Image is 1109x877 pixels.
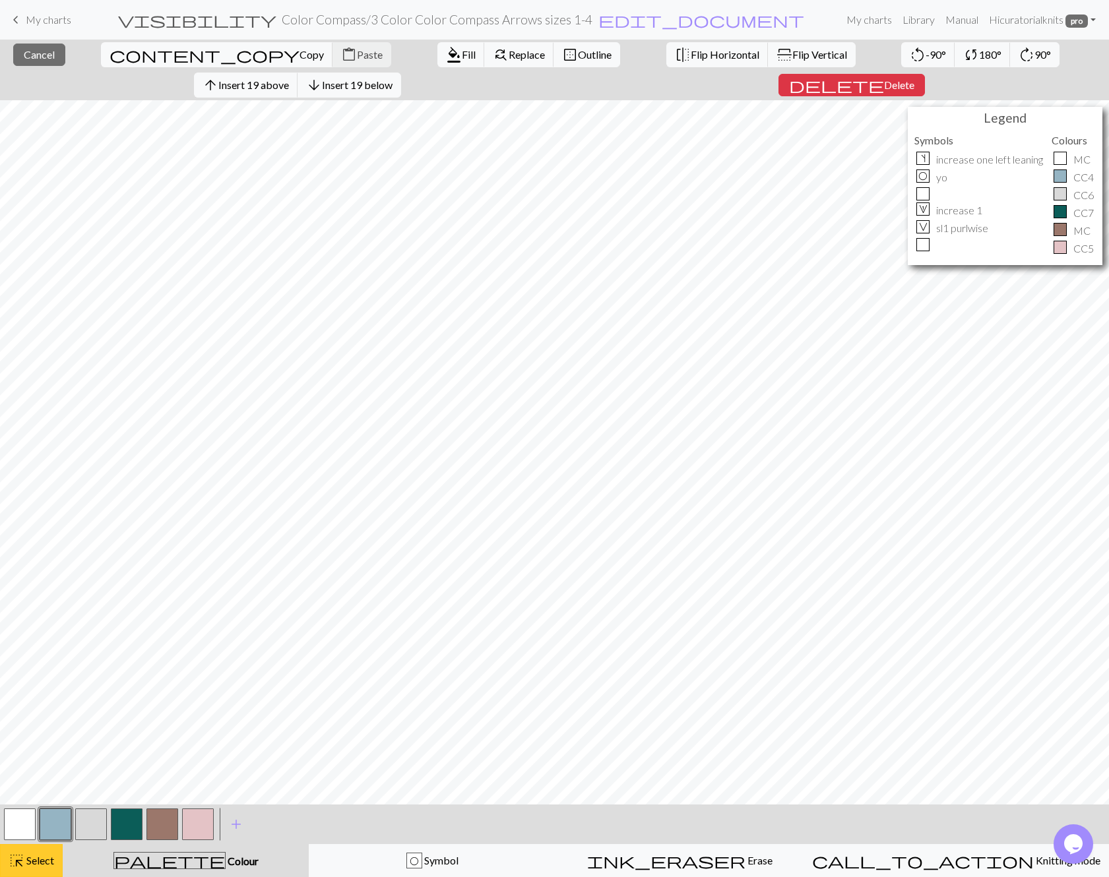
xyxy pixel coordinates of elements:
[422,854,459,866] span: Symbol
[897,7,940,33] a: Library
[1019,45,1034,64] span: rotate_right
[26,13,71,26] span: My charts
[768,42,856,67] button: Flip Vertical
[955,42,1011,67] button: 180°
[916,220,930,233] div: V
[916,202,930,216] div: 1
[226,855,259,867] span: Colour
[789,76,884,94] span: delete
[462,48,476,61] span: Fill
[916,152,930,165] div: s
[24,48,55,61] span: Cancel
[936,202,982,218] p: increase 1
[587,851,745,870] span: ink_eraser
[963,45,979,64] span: sync
[691,48,759,61] span: Flip Horizontal
[1065,15,1088,28] span: pro
[509,48,545,61] span: Replace
[101,42,333,67] button: Copy
[1073,223,1091,239] p: MC
[437,42,485,67] button: Fill
[228,815,244,833] span: add
[554,42,620,67] button: Outline
[936,152,1043,167] p: increase one left leaning
[979,48,1001,61] span: 180°
[484,42,554,67] button: Replace
[1054,824,1096,864] iframe: chat widget
[110,45,300,64] span: content_copy
[446,45,462,64] span: format_color_fill
[493,45,509,64] span: find_replace
[218,78,289,91] span: Insert 19 above
[298,73,401,98] button: Insert 19 below
[841,7,897,33] a: My charts
[282,12,592,27] h2: Color Compass / 3 Color Color Compass Arrows sizes 1-4
[309,844,556,877] button: O Symbol
[9,851,24,870] span: highlight_alt
[926,48,946,61] span: -90°
[812,851,1034,870] span: call_to_action
[8,9,71,31] a: My charts
[775,47,794,63] span: flip
[901,42,955,67] button: -90°
[984,7,1101,33] a: Hicuratorialknits pro
[1034,854,1100,866] span: Knitting mode
[118,11,276,29] span: visibility
[63,844,309,877] button: Colour
[1052,134,1096,146] h5: Colours
[916,169,930,183] div: O
[884,78,914,91] span: Delete
[940,7,984,33] a: Manual
[1073,152,1091,167] p: MC
[578,48,612,61] span: Outline
[666,42,769,67] button: Flip Horizontal
[562,45,578,64] span: border_outer
[745,854,773,866] span: Erase
[804,844,1109,877] button: Knitting mode
[1010,42,1060,67] button: 90°
[24,854,54,866] span: Select
[322,78,393,91] span: Insert 19 below
[1073,205,1094,221] p: CC7
[911,110,1099,125] h4: Legend
[1034,48,1051,61] span: 90°
[556,844,804,877] button: Erase
[194,73,298,98] button: Insert 19 above
[1073,187,1094,203] p: CC6
[8,11,24,29] span: keyboard_arrow_left
[1073,169,1094,185] p: CC4
[1073,241,1094,257] p: CC5
[792,48,847,61] span: Flip Vertical
[13,44,65,66] button: Cancel
[203,76,218,94] span: arrow_upward
[407,853,422,869] div: O
[306,76,322,94] span: arrow_downward
[675,45,691,64] span: flip
[114,851,225,870] span: palette
[300,48,324,61] span: Copy
[778,74,925,96] button: Delete
[914,134,1045,146] h5: Symbols
[598,11,804,29] span: edit_document
[936,220,988,236] p: sl1 purlwise
[936,169,947,185] p: yo
[910,45,926,64] span: rotate_left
